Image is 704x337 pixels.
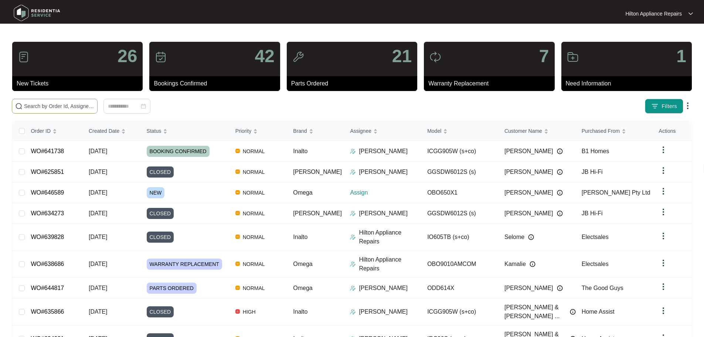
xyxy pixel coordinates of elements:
[147,259,222,270] span: WARRANTY REPLACEMENT
[141,121,229,141] th: Status
[645,99,683,114] button: filter iconFilters
[350,234,356,240] img: Assigner Icon
[147,127,161,135] span: Status
[235,127,252,135] span: Priority
[344,121,421,141] th: Assignee
[504,188,553,197] span: [PERSON_NAME]
[582,234,609,240] span: Electsales
[147,306,174,317] span: CLOSED
[293,169,342,175] span: [PERSON_NAME]
[570,309,576,315] img: Info icon
[429,51,441,63] img: icon
[659,282,668,291] img: dropdown arrow
[567,51,579,63] img: icon
[240,260,268,269] span: NORMAL
[25,121,83,141] th: Order ID
[566,79,692,88] p: Need Information
[89,261,107,267] span: [DATE]
[240,209,268,218] span: NORMAL
[504,168,553,176] span: [PERSON_NAME]
[350,309,356,315] img: Assigner Icon
[235,286,240,290] img: Vercel Logo
[350,169,356,175] img: Assigner Icon
[428,79,554,88] p: Warranty Replacement
[31,169,64,175] a: WO#625851
[89,148,107,154] span: [DATE]
[499,121,576,141] th: Customer Name
[659,259,668,267] img: dropdown arrow
[31,261,64,267] a: WO#638686
[421,182,499,203] td: OBO650X1
[582,210,603,216] span: JB Hi-Fi
[557,169,563,175] img: Info icon
[421,141,499,162] td: ICGG905W (s+co)
[350,188,421,197] p: Assign
[240,284,268,293] span: NORMAL
[293,285,312,291] span: Omega
[147,283,197,294] span: PARTS ORDERED
[89,169,107,175] span: [DATE]
[662,102,677,110] span: Filters
[147,166,174,178] span: CLOSED
[421,251,499,278] td: OBO9010AMCOM
[293,127,307,135] span: Brand
[31,189,64,196] a: WO#646589
[688,12,693,16] img: dropdown arrow
[293,309,307,315] span: Inalto
[427,127,441,135] span: Model
[229,121,288,141] th: Priority
[31,148,64,154] a: WO#641738
[421,278,499,299] td: ODD614X
[576,121,653,141] th: Purchased From
[240,188,268,197] span: NORMAL
[89,285,107,291] span: [DATE]
[287,121,344,141] th: Brand
[421,121,499,141] th: Model
[530,261,535,267] img: Info icon
[582,169,603,175] span: JB Hi-Fi
[582,148,609,154] span: B1 Homes
[235,169,240,174] img: Vercel Logo
[235,309,240,314] img: Vercel Logo
[582,261,609,267] span: Electsales
[582,285,623,291] span: The Good Guys
[155,51,167,63] img: icon
[15,102,23,110] img: search-icon
[350,261,356,267] img: Assigner Icon
[683,101,692,110] img: dropdown arrow
[89,309,107,315] span: [DATE]
[11,2,63,24] img: residentia service logo
[504,147,553,156] span: [PERSON_NAME]
[293,189,312,196] span: Omega
[147,232,174,243] span: CLOSED
[31,127,51,135] span: Order ID
[557,190,563,196] img: Info icon
[147,208,174,219] span: CLOSED
[504,284,553,293] span: [PERSON_NAME]
[350,127,371,135] span: Assignee
[359,168,408,176] p: [PERSON_NAME]
[24,102,94,110] input: Search by Order Id, Assignee Name, Customer Name, Brand and Model
[147,146,210,157] span: BOOKING CONFIRMED
[83,121,141,141] th: Created Date
[651,102,659,110] img: filter icon
[292,51,304,63] img: icon
[235,190,240,195] img: Vercel Logo
[557,148,563,154] img: Info icon
[293,261,312,267] span: Omega
[359,228,421,246] p: Hilton Appliance Repairs
[235,235,240,239] img: Vercel Logo
[659,187,668,196] img: dropdown arrow
[659,306,668,315] img: dropdown arrow
[18,51,30,63] img: icon
[359,284,408,293] p: [PERSON_NAME]
[659,166,668,175] img: dropdown arrow
[89,210,107,216] span: [DATE]
[582,189,650,196] span: [PERSON_NAME] Pty Ltd
[653,121,691,141] th: Actions
[240,168,268,176] span: NORMAL
[659,208,668,216] img: dropdown arrow
[539,47,549,65] p: 7
[31,285,64,291] a: WO#644817
[255,47,274,65] p: 42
